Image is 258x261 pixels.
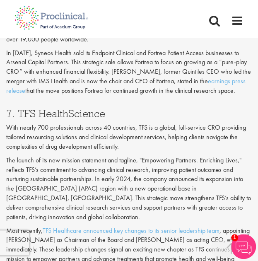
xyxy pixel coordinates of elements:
img: Chatbot [231,234,256,259]
p: In [DATE], Syneos Health sold its Endpoint Clinical and Fortrea Patient Access businesses to Arse... [6,48,252,96]
span: 1 [231,234,238,241]
h3: 7. TFS HealthScience [6,108,252,119]
a: TFS Healthcare announced key changes to its senior leadership team [43,226,219,235]
p: With nearly 700 professionals across 40 countries, TFS is a global, full-service CRO providing ta... [6,123,252,152]
p: The launch of its new mission statement and tagline, "Empowering Partners. Enriching Lives," refl... [6,156,252,222]
a: earnings press release [6,77,246,95]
